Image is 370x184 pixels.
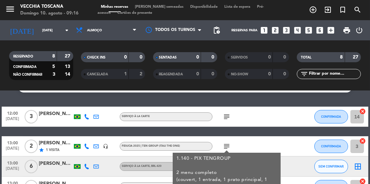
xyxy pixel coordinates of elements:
span: Almoço [87,29,102,32]
span: CHECK INS [87,56,106,59]
strong: 8 [340,55,343,60]
button: CONFIRMADA [314,140,348,153]
i: search [353,6,362,14]
strong: 0 [124,55,127,60]
i: looks_4 [293,26,302,35]
span: Reservas para [231,29,257,32]
span: TOTAL [301,56,311,59]
span: [PERSON_NAME] semeadas [132,5,187,9]
span: SERVIDOS [231,56,248,59]
strong: 8 [52,54,55,59]
span: 12:00 [4,109,21,117]
i: looks_6 [315,26,324,35]
strong: 3 [53,72,55,77]
strong: 27 [353,55,360,60]
strong: 0 [211,72,216,76]
span: SEM CONFIRMAR [318,164,344,168]
span: REAGENDADA [159,73,183,76]
span: [DATE] [4,146,21,154]
i: power_settings_new [355,26,363,34]
i: looks_5 [304,26,313,35]
strong: 0 [268,72,271,76]
span: Cartões de presente [114,11,155,15]
span: CANCELADA [87,73,108,76]
strong: 0 [283,72,287,76]
i: exit_to_app [324,6,332,14]
strong: 0 [196,72,199,76]
span: Disponibilidade [187,5,221,9]
strong: 0 [268,55,271,60]
strong: 0 [211,55,216,60]
span: CONFIRMADA [13,65,36,69]
span: [DATE] [4,167,21,174]
i: subject [223,113,231,121]
strong: 27 [65,54,72,59]
div: LOG OUT [353,20,365,40]
i: add_box [326,26,335,35]
i: cancel [360,108,366,115]
i: arrow_drop_down [63,26,71,34]
i: looks_one [260,26,268,35]
strong: 13 [65,64,72,69]
strong: 0 [196,55,199,60]
input: Filtrar por nome... [308,70,361,78]
i: star [39,147,44,153]
button: CONFIRMADA [314,110,348,123]
span: NO-SHOW [231,73,248,76]
span: Minhas reservas [97,5,132,9]
span: Serviço à la carte [122,115,150,118]
span: Lista de espera [221,5,254,9]
span: RESERVADO [13,55,33,58]
i: border_all [354,162,362,171]
span: [DATE] [4,117,21,124]
strong: 5 [52,64,55,69]
i: subject [223,142,231,150]
i: looks_3 [282,26,291,35]
i: headset_mic [103,144,108,149]
span: SENTADAS [159,56,177,59]
i: filter_list [300,70,308,78]
div: [PERSON_NAME] [39,110,73,118]
i: turned_in_not [339,6,347,14]
div: [PERSON_NAME] [39,160,73,168]
button: menu [5,4,15,16]
strong: 1 [124,72,127,76]
span: CONFIRMADA [321,115,341,118]
i: cancel [360,138,366,144]
span: NÃO CONFIRMAR [13,73,42,76]
span: CONFIRMADA [321,144,341,148]
span: Fiducia 2025 | TEN GROUP (ITAU THE ONE) [122,145,180,147]
span: 2 [25,140,38,153]
span: print [343,26,351,34]
span: 13:00 [4,139,21,146]
i: add_circle_outline [309,6,317,14]
span: , BRL 420 [150,165,162,168]
div: [PERSON_NAME] [39,139,73,147]
span: 1 Visita [46,147,59,153]
strong: 0 [140,55,144,60]
strong: 2 [140,72,144,76]
div: Domingo 10. agosto - 09:16 [20,10,79,17]
strong: 0 [283,55,287,60]
i: looks_two [271,26,280,35]
span: 13:00 [4,159,21,167]
span: pending_actions [212,26,221,34]
div: Vecchia Toscana [20,3,79,10]
button: SEM CONFIRMAR [314,160,348,173]
span: Serviço à la carte [122,165,162,168]
i: menu [5,4,15,14]
i: [DATE] [5,23,39,37]
span: 3 [25,110,38,123]
strong: 14 [65,72,72,77]
span: 6 [25,160,38,173]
